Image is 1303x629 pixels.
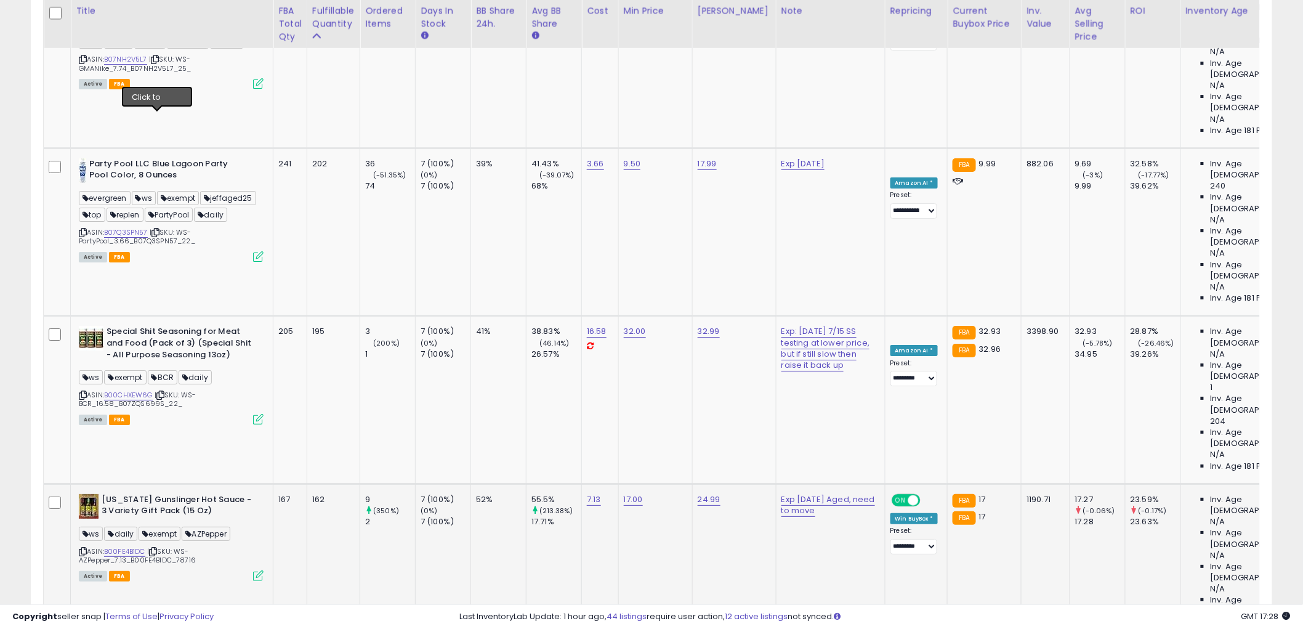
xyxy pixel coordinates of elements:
span: OFF [918,495,938,505]
span: replen [107,208,143,222]
div: 3398.90 [1027,326,1060,337]
a: 32.00 [624,325,646,338]
div: ASIN: [79,494,264,580]
div: ASIN: [79,326,264,423]
div: Cost [587,4,613,17]
div: Days In Stock [421,4,466,30]
span: N/A [1211,114,1225,125]
span: Inv. Age 181 Plus: [1211,461,1275,472]
span: FBA [109,79,130,89]
div: 162 [312,494,350,505]
span: N/A [1211,349,1225,360]
span: BCR [148,370,178,384]
div: 55.5% [531,494,581,505]
b: Party Pool LLC Blue Lagoon Party Pool Color, 8 Ounces [89,158,239,184]
div: 36 [365,158,415,169]
div: FBA Total Qty [278,4,302,43]
div: Inv. value [1027,4,1064,30]
a: 7.13 [587,493,601,506]
span: All listings currently available for purchase on Amazon [79,79,107,89]
img: 51TGi92mspL._SL40_.jpg [79,494,99,519]
span: ws [79,527,103,541]
span: FBA [109,415,130,425]
small: (-0.06%) [1083,506,1115,516]
span: 240 [1211,181,1226,192]
div: Current Buybox Price [953,4,1016,30]
img: 51oKmKOpViL._SL40_.jpg [79,326,103,351]
div: [PERSON_NAME] [698,4,771,17]
small: (0%) [421,338,438,348]
span: N/A [1211,80,1225,91]
span: FBA [109,571,130,582]
div: 17.28 [1075,516,1125,527]
div: 74 [365,181,415,192]
div: 7 (100%) [421,349,470,360]
div: 2 [365,516,415,527]
span: PartyPool [145,208,193,222]
div: 39.62% [1131,181,1180,192]
div: Ordered Items [365,4,410,30]
small: FBA [953,494,975,508]
span: ON [893,495,908,505]
span: 204 [1211,416,1226,427]
small: FBA [953,158,975,172]
div: 41% [476,326,517,337]
span: N/A [1211,248,1225,259]
span: N/A [1211,282,1225,293]
div: 7 (100%) [421,494,470,505]
div: 39% [476,158,517,169]
span: exempt [139,527,180,541]
span: exempt [157,191,199,205]
div: 7 (100%) [421,158,470,169]
span: All listings currently available for purchase on Amazon [79,415,107,425]
span: 17 [979,493,986,505]
div: 9 [365,494,415,505]
small: (0%) [421,506,438,516]
span: jeffaged25 [200,191,256,205]
b: Special Shit Seasoning for Meat and Food (Pack of 3) (Special Shit - All Purpose Seasoning 13oz) [107,326,256,363]
div: 195 [312,326,350,337]
div: 34.95 [1075,349,1125,360]
strong: Copyright [12,611,57,622]
div: Fulfillable Quantity [312,4,355,30]
a: 24.99 [698,493,720,506]
span: Inv. Age 181 Plus: [1211,125,1275,136]
span: FBA [109,252,130,262]
span: top [79,208,105,222]
span: exempt [104,370,146,384]
div: Amazon AI * [890,177,938,189]
span: 32.96 [979,343,1001,355]
small: FBA [953,326,975,339]
span: Inv. Age 181 Plus: [1211,293,1275,304]
div: 26.57% [531,349,581,360]
span: N/A [1211,550,1225,561]
div: Preset: [890,359,938,387]
div: 202 [312,158,350,169]
div: 32.58% [1131,158,1180,169]
span: | SKU: WS-PartyPool_3.66_B07Q3SPN57_22_ [79,227,195,246]
a: Terms of Use [105,611,158,622]
span: N/A [1211,449,1225,460]
span: N/A [1211,583,1225,595]
span: | SKU: WS-GMANike_7.74_B07NH2V5L7_25_ [79,54,192,73]
div: BB Share 24h. [476,4,521,30]
small: (350%) [373,506,399,516]
small: (-0.17%) [1139,506,1167,516]
a: Exp [DATE] Aged, need to move [781,493,875,517]
div: Repricing [890,4,943,17]
span: AZPepper [182,527,230,541]
div: 28.87% [1131,326,1180,337]
span: ws [132,191,156,205]
div: Note [781,4,880,17]
div: 32.93 [1075,326,1125,337]
span: 32.93 [979,325,1001,337]
div: Title [76,4,268,17]
div: 17.27 [1075,494,1125,505]
span: 2025-08-11 17:28 GMT [1241,611,1291,622]
small: (-26.46%) [1139,338,1174,348]
div: Avg Selling Price [1075,4,1120,43]
div: 1 [365,349,415,360]
span: All listings currently available for purchase on Amazon [79,571,107,582]
a: 17.00 [624,493,643,506]
div: Amazon AI * [890,345,938,356]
